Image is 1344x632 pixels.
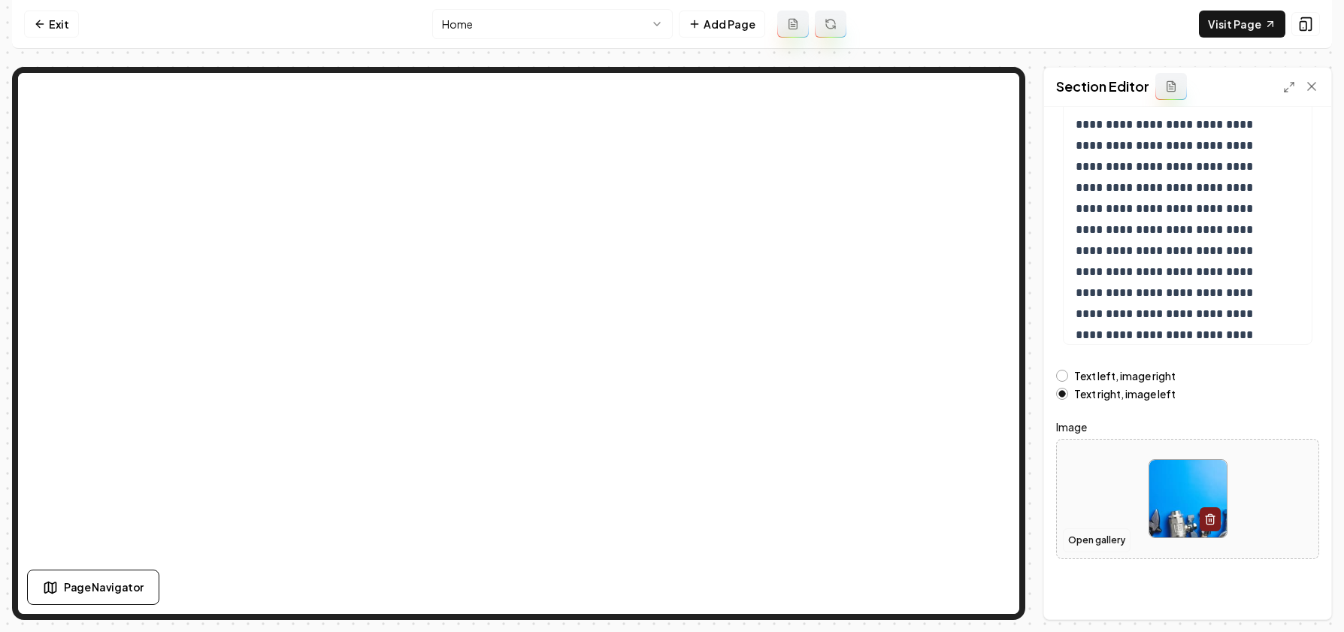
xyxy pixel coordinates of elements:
[1149,460,1227,537] img: image
[27,570,159,605] button: Page Navigator
[1155,73,1187,100] button: Add admin section prompt
[1056,76,1149,97] h2: Section Editor
[24,11,79,38] a: Exit
[1199,11,1285,38] a: Visit Page
[64,579,144,595] span: Page Navigator
[1074,370,1176,381] label: Text left, image right
[777,11,809,38] button: Add admin page prompt
[1063,528,1131,552] button: Open gallery
[815,11,846,38] button: Regenerate page
[679,11,765,38] button: Add Page
[1074,389,1176,399] label: Text right, image left
[1056,418,1319,436] label: Image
